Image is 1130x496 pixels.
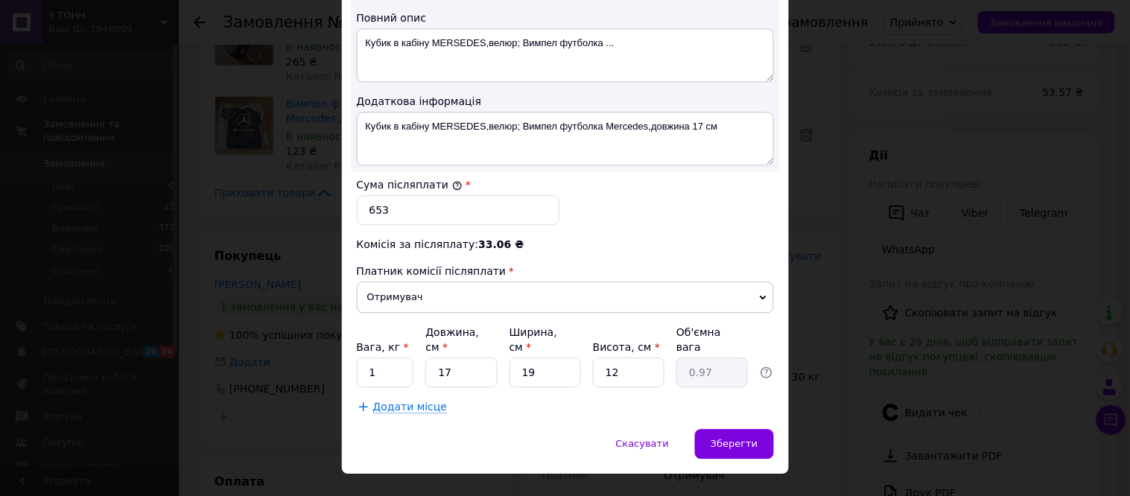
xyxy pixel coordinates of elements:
span: Зберегти [711,438,758,449]
label: Вага, кг [357,341,409,353]
div: Повний опис [357,10,774,25]
textarea: Кубик в кабіну MERSEDES,велюр; Вимпел футболка ... [357,28,774,82]
div: Додаткова інформація [357,94,774,109]
label: Довжина, см [425,326,479,353]
div: Об'ємна вага [676,325,748,354]
span: Платник комісії післяплати [357,265,507,277]
label: Ширина, см [510,326,557,353]
span: Скасувати [616,438,669,449]
span: Додати місце [373,401,448,413]
span: 33.06 ₴ [478,238,524,250]
textarea: Кубик в кабіну MERSEDES,велюр; Вимпел футболка Mercedes,довжина 17 см [357,112,774,165]
span: Отримувач [357,282,774,313]
div: Комісія за післяплату: [357,237,774,252]
label: Висота, см [593,341,660,353]
label: Сума післяплати [357,179,463,191]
